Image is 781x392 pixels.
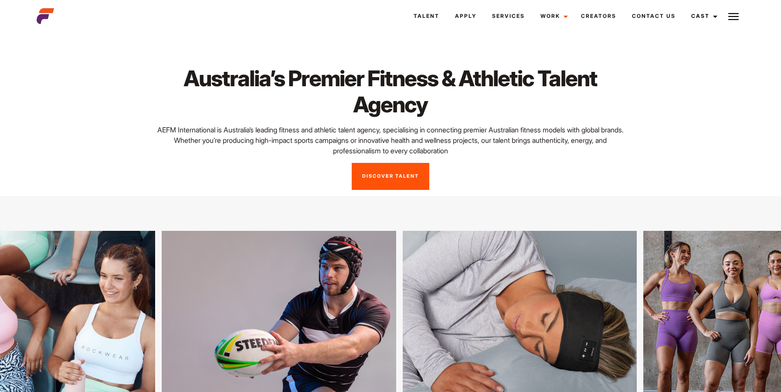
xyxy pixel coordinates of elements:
a: Creators [573,4,624,28]
a: Contact Us [624,4,683,28]
p: AEFM International is Australia’s leading fitness and athletic talent agency, specialising in con... [156,125,625,156]
a: Talent [406,4,447,28]
img: cropped-aefm-brand-fav-22-square.png [37,7,54,25]
a: Discover Talent [352,163,429,190]
h1: Australia’s Premier Fitness & Athletic Talent Agency [156,65,625,118]
a: Services [484,4,533,28]
a: Apply [447,4,484,28]
a: Work [533,4,573,28]
a: Cast [683,4,723,28]
img: Burger icon [728,11,739,22]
